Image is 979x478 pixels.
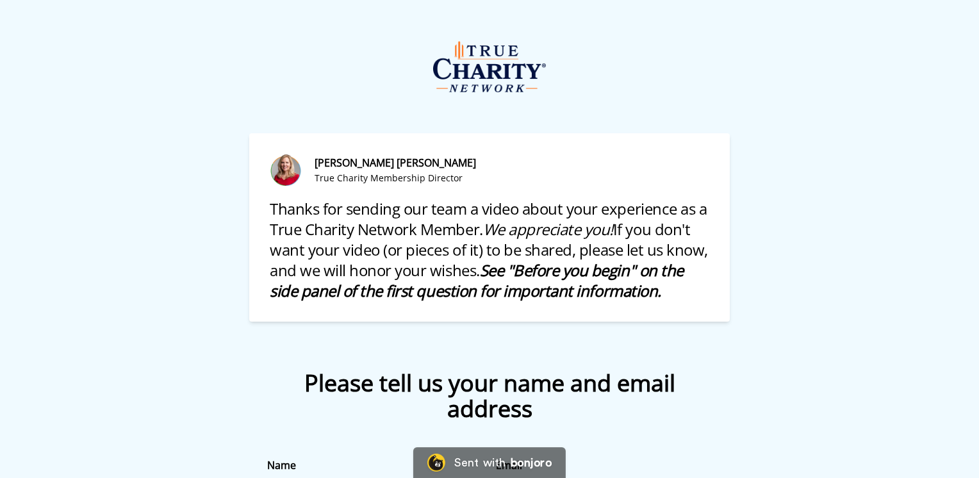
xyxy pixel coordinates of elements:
[427,454,445,472] img: Bonjoro Logo
[267,457,296,473] label: Name
[270,154,302,186] img: True Charity Membership Director
[270,218,711,281] span: If you don't want your video (or pieces of it) to be shared, please let us know, and we will hono...
[270,260,687,301] span: See "Before you begin" on the side panel of the first question for important information.
[413,447,566,478] a: Bonjoro LogoSent withbonjoro
[315,172,476,185] div: True Charity Membership Director
[267,370,712,422] div: Please tell us your name and email address
[511,457,552,468] div: bonjoro
[270,198,711,240] span: Thanks for sending our team a video about your experience as a True Charity Network Member.
[454,457,506,468] div: Sent with
[315,155,476,170] div: [PERSON_NAME] [PERSON_NAME]
[483,218,613,240] span: We appreciate you!
[433,41,546,92] img: https://cdn.bonjoro.com/media/3956c2d4-75cd-4ad4-8268-fa42b0760a95/aef9de93-b20d-448e-9bc6-b45a4d...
